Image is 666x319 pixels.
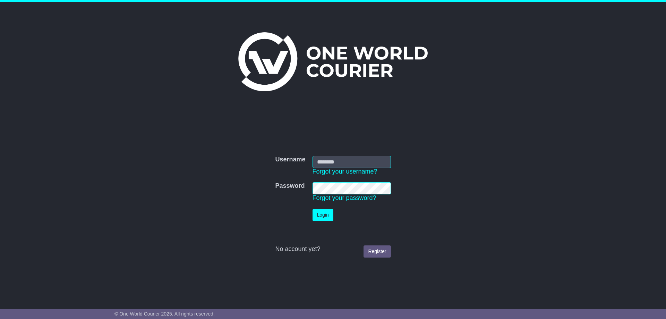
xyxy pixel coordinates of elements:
label: Username [275,156,305,163]
a: Forgot your password? [313,194,376,201]
button: Login [313,209,333,221]
a: Forgot your username? [313,168,377,175]
img: One World [238,32,428,91]
a: Register [364,245,391,258]
label: Password [275,182,305,190]
div: No account yet? [275,245,391,253]
span: © One World Courier 2025. All rights reserved. [114,311,215,317]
